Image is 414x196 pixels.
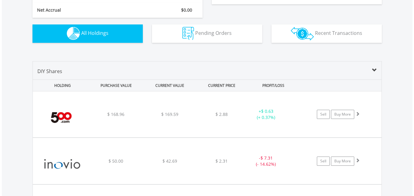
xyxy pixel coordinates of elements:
a: Sell [317,110,330,119]
div: CURRENT PRICE [197,80,246,91]
button: All Holdings [32,24,143,43]
button: Pending Orders [152,24,262,43]
span: DIY Shares [37,68,62,75]
img: EQU.US.BTCM.png [36,99,89,136]
span: $ 2.88 [215,111,228,117]
a: Buy More [331,110,354,119]
a: Buy More [331,157,354,166]
span: $0.00 [181,7,192,13]
div: PURCHASE VALUE [90,80,142,91]
div: CURRENT VALUE [144,80,196,91]
span: All Holdings [81,30,108,36]
span: $ 50.00 [108,158,123,164]
span: $ 7.31 [260,155,273,161]
span: $ 169.59 [161,111,178,117]
div: + (+ 0.37%) [243,108,289,120]
div: - (- 14.62%) [243,155,289,167]
span: $ 168.96 [107,111,124,117]
img: EQU.US.INO.png [36,146,89,182]
div: PROFIT/LOSS [247,80,300,91]
img: holdings-wht.png [67,27,80,40]
a: Sell [317,157,330,166]
span: $ 2.31 [215,158,228,164]
span: $ 0.63 [261,108,273,114]
button: Recent Transactions [272,24,382,43]
img: pending_instructions-wht.png [182,27,194,40]
img: transactions-zar-wht.png [291,27,314,40]
span: Pending Orders [195,30,232,36]
span: $ 42.69 [162,158,177,164]
span: Recent Transactions [315,30,362,36]
div: HOLDING [33,80,89,91]
div: Net Accrual [32,7,132,13]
